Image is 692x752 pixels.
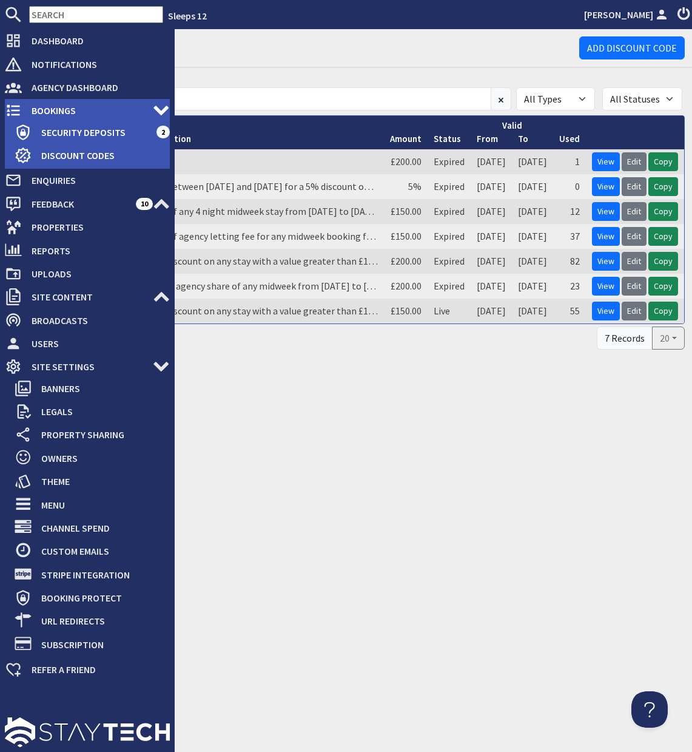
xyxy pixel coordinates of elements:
td: [DATE] [512,249,553,274]
td: £150 Discount on any stay with a value greater than £1,500, discount to be taken of our letting fee. [138,299,384,323]
td: 55 [553,299,586,323]
a: From [477,133,498,144]
td: [DATE] [471,299,512,323]
td: [DATE] [512,174,553,199]
a: Edit [622,302,647,320]
span: Feedback [22,194,136,214]
span: Banners [32,379,170,398]
span: Channel Spend [32,518,170,538]
span: Uploads [22,264,170,283]
a: Channel Spend [15,518,170,538]
td: 0 [553,174,586,199]
a: Reports [5,241,170,260]
a: Enquiries [5,171,170,190]
td: 82 [553,249,586,274]
td: Live [428,299,471,323]
a: Site Settings [5,357,170,376]
a: Banners [15,379,170,398]
a: Uploads [5,264,170,283]
td: £200.00 [384,249,428,274]
td: Expired [428,274,471,299]
span: Discount Codes [32,146,170,165]
button: 20 [652,327,685,350]
td: £150 off any 4 night midweek stay from [DATE] to [DATE] [138,199,384,224]
a: Theme [15,472,170,491]
span: Site Settings [22,357,153,376]
span: URL Redirects [32,611,170,631]
a: Discount Codes [15,146,170,165]
td: £200 Discount on any stay with a value greater than £1,750, discount to be taken of our letting fee. [138,249,384,274]
div: 7 Records [597,327,653,350]
span: Enquiries [22,171,170,190]
span: Subscription [32,635,170,654]
td: [DATE] [471,149,512,174]
a: Edit [622,227,647,246]
span: Properties [22,217,170,237]
a: Legals [15,402,170,421]
span: 2 [156,126,170,138]
a: Bookings [5,101,170,120]
span: Dashboard [22,31,170,50]
a: Edit [622,252,647,271]
td: 5% [384,174,428,199]
td: £200.00 [384,274,428,299]
span: Property Sharing [32,425,170,444]
a: Refer a Friend [5,660,170,679]
a: View [592,277,620,296]
td: 12 [553,199,586,224]
a: Feedback 10 [5,194,170,214]
td: [DATE] [512,299,553,323]
td: [DATE] [471,199,512,224]
td: Book between [DATE] and [DATE] for a 5% discount off any stay in [DATE] [138,174,384,199]
span: Agency Dashboard [22,78,170,97]
a: Copy [648,227,678,246]
a: Site Content [5,287,170,307]
span: Notifications [22,55,170,74]
span: 10 [136,198,153,210]
a: Sleeps 12 [168,10,207,22]
a: Edit [622,177,647,196]
td: [DATE] [512,274,553,299]
a: Edit [622,277,647,296]
td: [DATE] [512,199,553,224]
a: View [592,177,620,196]
span: Refer a Friend [22,660,170,679]
th: Valid [471,116,553,133]
a: View [592,227,620,246]
a: Edit [622,152,647,171]
a: To [518,133,528,144]
a: Agency Dashboard [5,78,170,97]
a: Status [434,133,461,144]
span: Stripe Integration [32,565,170,584]
a: Owners [15,449,170,468]
a: Broadcasts [5,311,170,330]
td: 23 [553,274,586,299]
td: [DATE] [471,274,512,299]
a: Stripe Integration [15,565,170,584]
a: Copy [648,302,678,320]
td: £150.00 [384,199,428,224]
a: Add Discount Code [579,36,685,59]
span: Broadcasts [22,311,170,330]
td: [DATE] [512,224,553,249]
a: Properties [5,217,170,237]
th: Description [138,132,384,149]
td: Expired [428,224,471,249]
img: staytech_l_w-4e588a39d9fa60e82540d7cfac8cfe4b7147e857d3e8dbdfbd41c59d52db0ec4.svg [5,717,170,747]
td: [DATE] [471,224,512,249]
span: Menu [32,495,170,515]
span: Custom Emails [32,541,170,561]
input: Search... [36,87,491,110]
a: View [592,252,620,271]
a: Amount [390,133,422,144]
td: [DATE] [471,249,512,274]
td: [DATE] [512,149,553,174]
a: Edit [622,202,647,221]
a: [PERSON_NAME] [584,7,670,22]
span: Security Deposits [32,123,156,142]
td: £200.00 [384,149,428,174]
span: Bookings [22,101,153,120]
a: Users [5,334,170,353]
a: View [592,202,620,221]
a: Custom Emails [15,541,170,561]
